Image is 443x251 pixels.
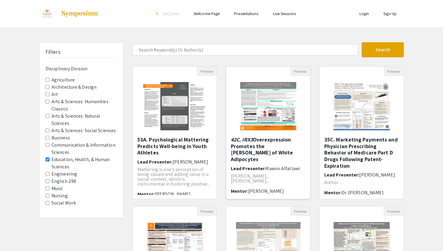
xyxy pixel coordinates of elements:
div: Open Presentation <p>53A. Psychological Mattering Predicts Well-being in Youth Athletes</p> [133,66,217,199]
h6: Disciplinary Division [46,66,117,71]
label: Art [52,91,58,98]
label: Engineering [52,170,77,178]
label: Arts & Sciences: Social Sciences [52,127,116,134]
h5: Overexpression Promotes the [PERSON_NAME] of White Adipocytes [231,136,306,162]
button: Preview [197,207,217,216]
a: Presentations [234,11,258,16]
h5: Filters [46,49,61,55]
span: [PERSON_NAME] [173,159,208,165]
h5: 53A. Psychological Mattering Predicts Well-being in Youth Athletes [137,136,212,156]
label: Social Work [52,199,76,207]
p: [PERSON_NAME], [PERSON_NAME],... [231,174,306,183]
a: Live Sessions [273,11,296,16]
span: [PERSON_NAME] [155,191,190,197]
img: Symposium by ForagerOne [61,10,99,17]
label: Agriculture [52,76,75,84]
label: Business [52,134,70,141]
button: Preview [384,67,404,76]
label: Arts & Sciences: Natural Sciences [52,113,117,127]
p: Mattering is one’s perception of being valued and adding value in a social context, which is inst... [137,167,212,186]
img: EUReCA 2024 [39,6,55,21]
label: Education, Health, & Human Sciences [52,156,117,170]
h6: Lead Presenter: [231,166,306,171]
span: Dr. [PERSON_NAME] [342,189,384,196]
img: <p><em style="color: rgb(0, 0, 0);">42C. IRX3 </em><span style="color: rgb(0, 0, 0);">Overexpress... [234,76,303,136]
div: Open Presentation <p><em style="color: rgb(0, 0, 0);">42C. IRX3 </em><span style="color: rgb(0, 0... [226,66,310,199]
input: Search Keyword(s) Or Author(s) [133,44,358,56]
button: Search [362,42,404,57]
span: Mentor: [137,191,155,197]
h6: Lead Presenter: [324,172,399,178]
div: Open Presentation <p class="ql-align-center">35C. Marketing Payments and Physician Prescribing Be... [319,66,404,199]
label: Architecture & Design [52,84,96,91]
span: Mentor: [231,188,248,194]
img: <p class="ql-align-center">35C. Marketing Payments and Physician Prescribing Behavior of Medicare... [324,76,399,136]
span: [PERSON_NAME] [248,188,284,194]
img: <p>53A. Psychological Mattering Predicts Well-being in Youth Athletes</p> [137,76,212,136]
label: Nursing [52,192,68,199]
span: Rawon Alfatlawi [266,165,300,172]
p: Author ... [324,180,399,185]
button: Preview [290,207,310,216]
a: EUReCA 2024 [39,6,99,21]
label: Music [52,185,63,192]
h6: Lead Presenter: [137,159,212,165]
label: Arts & Sciences: Humanities Classics [52,98,117,113]
h5: 35C. Marketing Payments and Physician Prescribing Behavior of Medicare Part D Drugs Following Pat... [324,136,399,169]
a: Login [360,11,369,16]
label: Communication & Information Sciences [52,141,117,156]
span: [PERSON_NAME] [359,172,395,178]
button: Preview [384,207,404,216]
button: Preview [290,67,310,76]
span: Mentor: [324,189,342,196]
em: 42C. IRX3 [231,136,253,143]
div: arrow_back_ios [156,12,160,15]
button: Preview [197,67,217,76]
a: Sign Up [383,11,397,16]
span: Exit Event [163,11,179,16]
label: English 298 [52,178,76,185]
a: Welcome Page [194,11,220,16]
